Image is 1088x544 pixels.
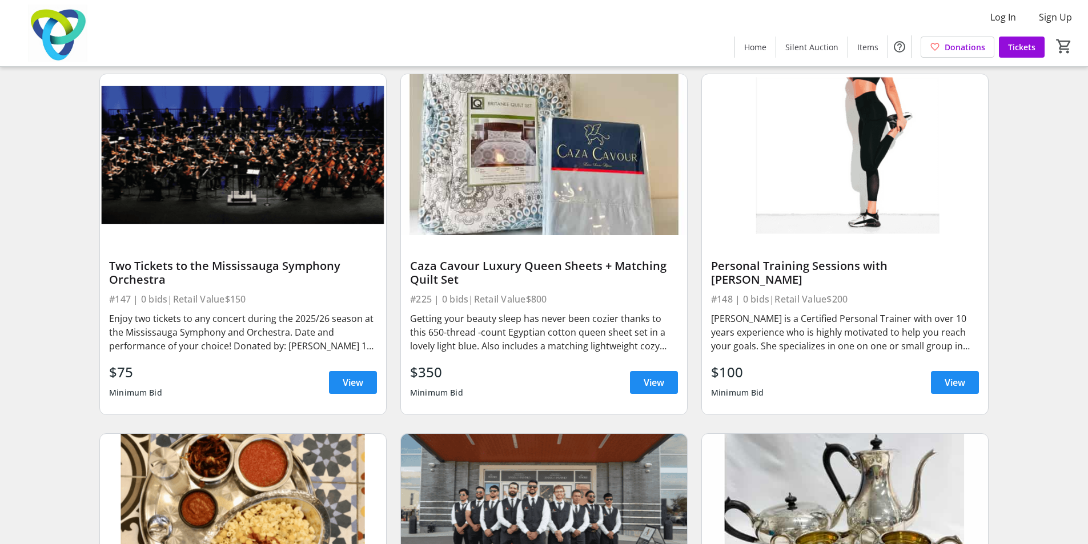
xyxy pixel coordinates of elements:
[410,291,678,307] div: #225 | 0 bids | Retail Value $800
[711,259,979,287] div: Personal Training Sessions with [PERSON_NAME]
[109,312,377,353] div: Enjoy two tickets to any concert during the 2025/26 season at the Mississauga Symphony and Orches...
[100,74,386,235] img: Two Tickets to the Mississauga Symphony Orchestra
[921,37,994,58] a: Donations
[735,37,776,58] a: Home
[990,10,1016,24] span: Log In
[711,312,979,353] div: [PERSON_NAME] is a Certified Personal Trainer with over 10 years experience who is highly motivat...
[744,41,766,53] span: Home
[857,41,878,53] span: Items
[711,362,764,382] div: $100
[410,382,463,403] div: Minimum Bid
[999,37,1045,58] a: Tickets
[644,376,664,389] span: View
[401,74,687,235] img: Caza Cavour Luxury Queen Sheets + Matching Quilt Set
[410,312,678,353] div: Getting your beauty sleep has never been cozier thanks to this 650-thread -count Egyptian cotton ...
[981,8,1025,26] button: Log In
[1008,41,1035,53] span: Tickets
[702,74,988,235] img: Personal Training Sessions with Tanya Parkhomenko
[630,371,678,394] a: View
[1039,10,1072,24] span: Sign Up
[109,362,162,382] div: $75
[109,259,377,287] div: Two Tickets to the Mississauga Symphony Orchestra
[410,259,678,287] div: Caza Cavour Luxury Queen Sheets + Matching Quilt Set
[945,41,985,53] span: Donations
[848,37,888,58] a: Items
[888,35,911,58] button: Help
[711,382,764,403] div: Minimum Bid
[410,362,463,382] div: $350
[931,371,979,394] a: View
[1054,36,1074,57] button: Cart
[7,5,109,62] img: Trillium Health Partners Foundation's Logo
[1030,8,1081,26] button: Sign Up
[785,41,838,53] span: Silent Auction
[945,376,965,389] span: View
[711,291,979,307] div: #148 | 0 bids | Retail Value $200
[109,291,377,307] div: #147 | 0 bids | Retail Value $150
[343,376,363,389] span: View
[109,382,162,403] div: Minimum Bid
[329,371,377,394] a: View
[776,37,848,58] a: Silent Auction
